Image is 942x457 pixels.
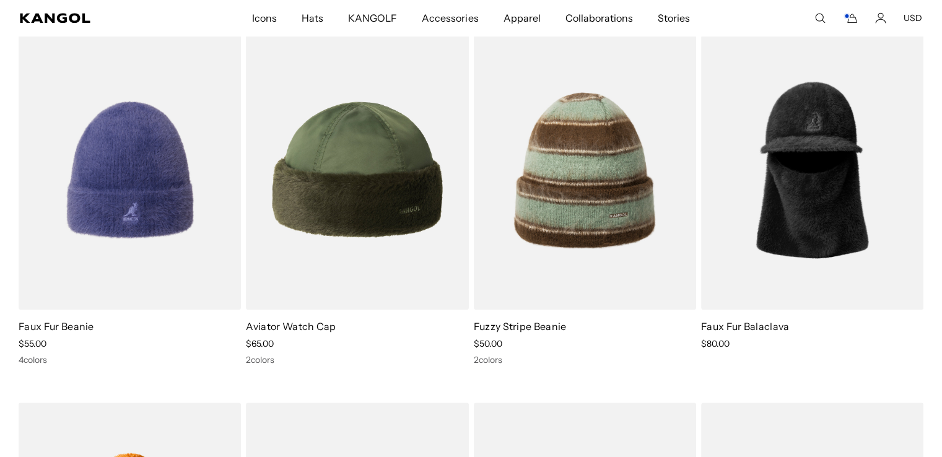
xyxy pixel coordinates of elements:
span: $80.00 [701,338,730,349]
img: Faux Fur Beanie [19,30,241,310]
img: Fuzzy Stripe Beanie [474,30,696,310]
span: $65.00 [246,338,274,349]
img: Aviator Watch Cap [246,30,468,310]
a: Fuzzy Stripe Beanie [474,320,567,333]
span: $55.00 [19,338,46,349]
a: Aviator Watch Cap [246,320,336,333]
button: USD [904,12,922,24]
a: Kangol [20,13,166,23]
span: $50.00 [474,338,502,349]
summary: Search here [814,12,826,24]
a: Account [875,12,886,24]
div: 2 colors [474,354,696,365]
button: Cart [843,12,858,24]
a: Faux Fur Balaclava [701,320,790,333]
div: 2 colors [246,354,468,365]
div: 4 colors [19,354,241,365]
img: Faux Fur Balaclava [701,30,923,310]
a: Faux Fur Beanie [19,320,94,333]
